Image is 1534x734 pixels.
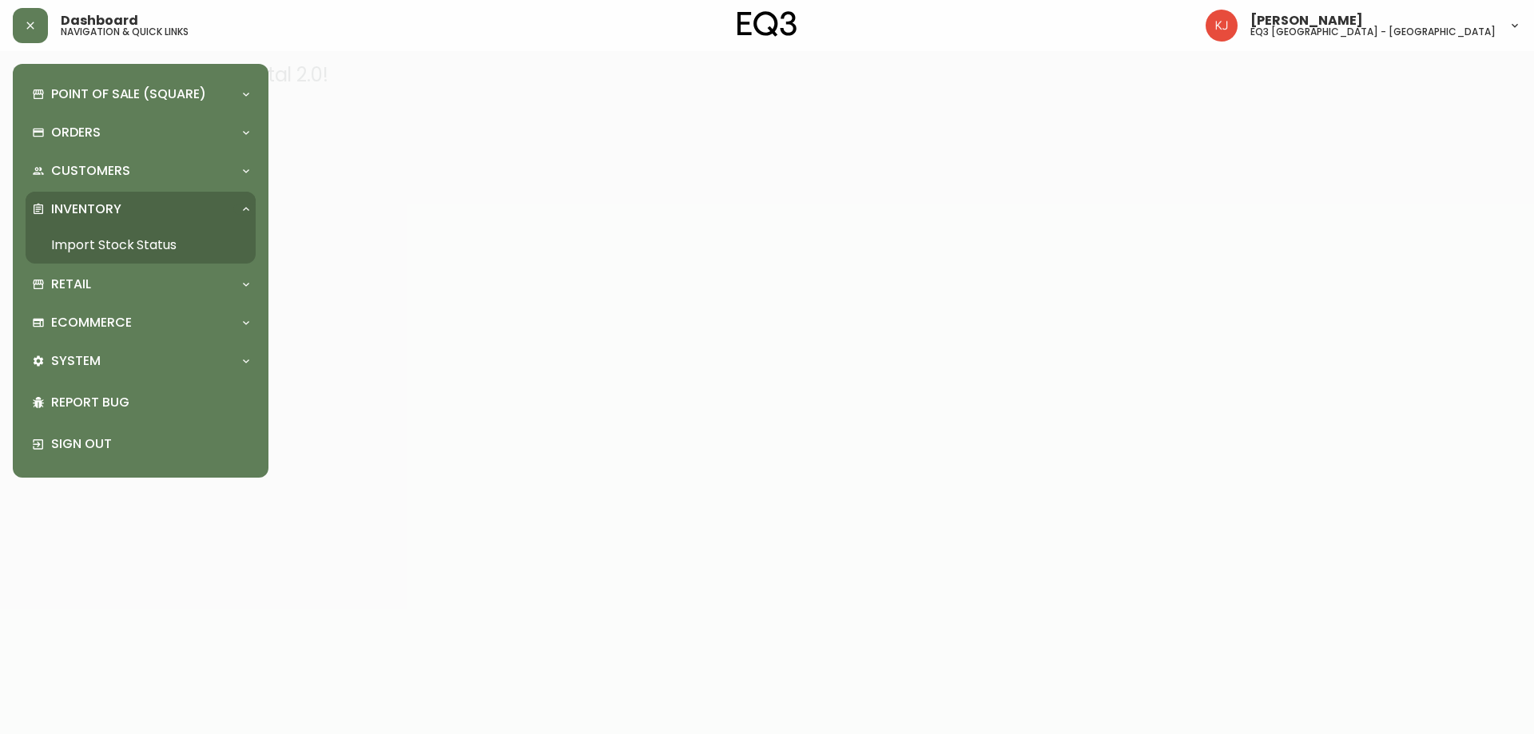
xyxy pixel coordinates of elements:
div: Orders [26,115,256,150]
div: Sign Out [26,423,256,465]
p: Point of Sale (Square) [51,85,206,103]
img: logo [737,11,797,37]
p: Ecommerce [51,314,132,331]
span: [PERSON_NAME] [1250,14,1363,27]
h5: eq3 [GEOGRAPHIC_DATA] - [GEOGRAPHIC_DATA] [1250,27,1496,37]
p: Report Bug [51,394,249,411]
div: System [26,343,256,379]
div: Ecommerce [26,305,256,340]
div: Retail [26,267,256,302]
img: 24a625d34e264d2520941288c4a55f8e [1206,10,1238,42]
div: Report Bug [26,382,256,423]
div: Point of Sale (Square) [26,77,256,112]
div: Inventory [26,192,256,227]
p: Customers [51,162,130,180]
div: Customers [26,153,256,188]
a: Import Stock Status [26,227,256,264]
p: Sign Out [51,435,249,453]
p: System [51,352,101,370]
p: Retail [51,276,91,293]
span: Dashboard [61,14,138,27]
p: Inventory [51,200,121,218]
p: Orders [51,124,101,141]
h5: navigation & quick links [61,27,189,37]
